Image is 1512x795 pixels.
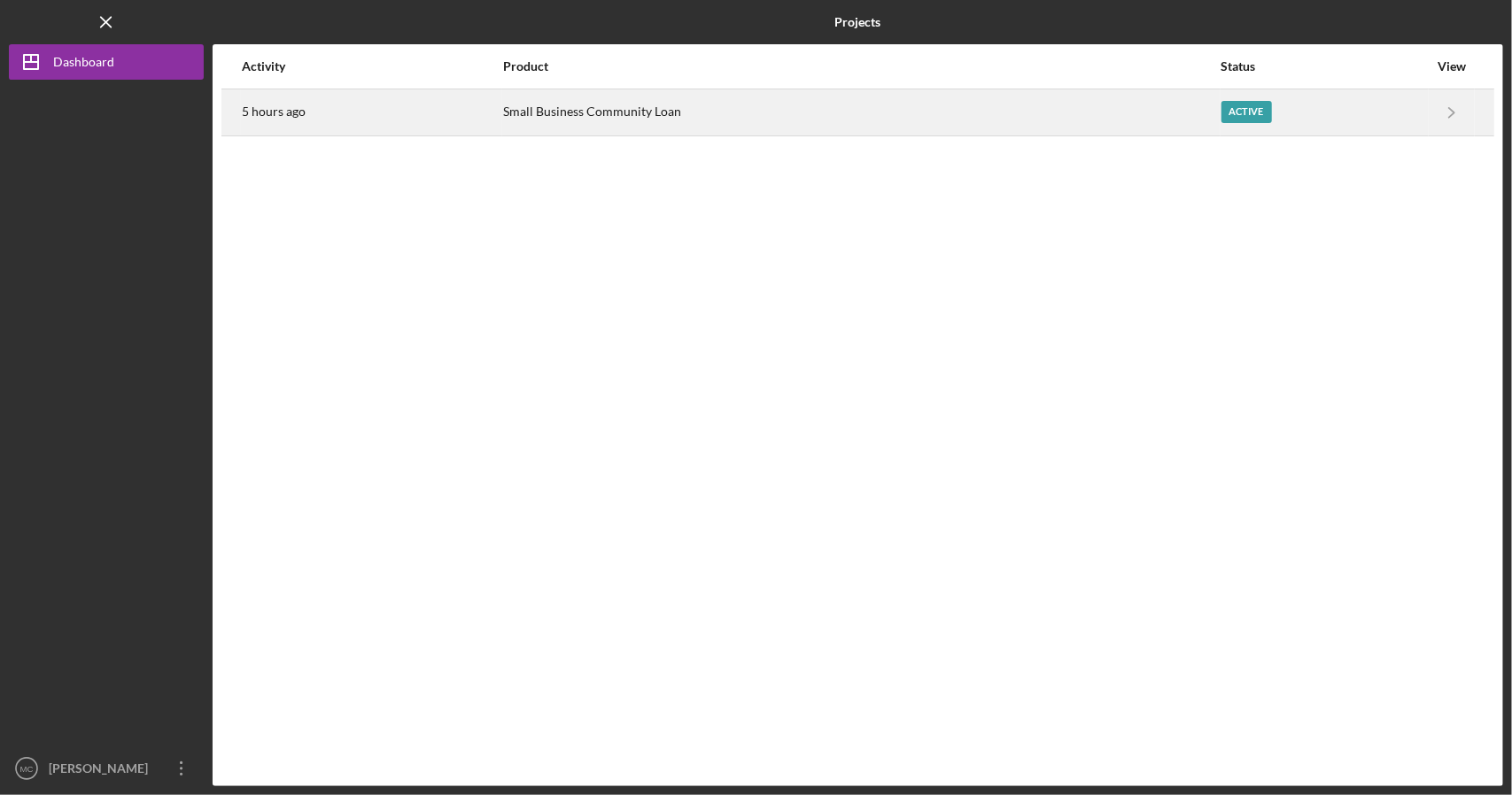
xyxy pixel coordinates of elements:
div: Status [1221,59,1428,73]
text: MC [20,764,34,774]
div: [PERSON_NAME] [44,751,159,791]
div: Activity [242,59,501,73]
time: 2025-08-27 16:43 [242,104,306,119]
div: Product [503,59,1219,73]
div: Active [1221,101,1272,123]
div: Dashboard [53,44,114,84]
button: MC[PERSON_NAME] [9,751,204,786]
div: Small Business Community Loan [503,90,1219,135]
button: Dashboard [9,44,204,80]
b: Projects [835,15,881,29]
div: View [1430,59,1474,73]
